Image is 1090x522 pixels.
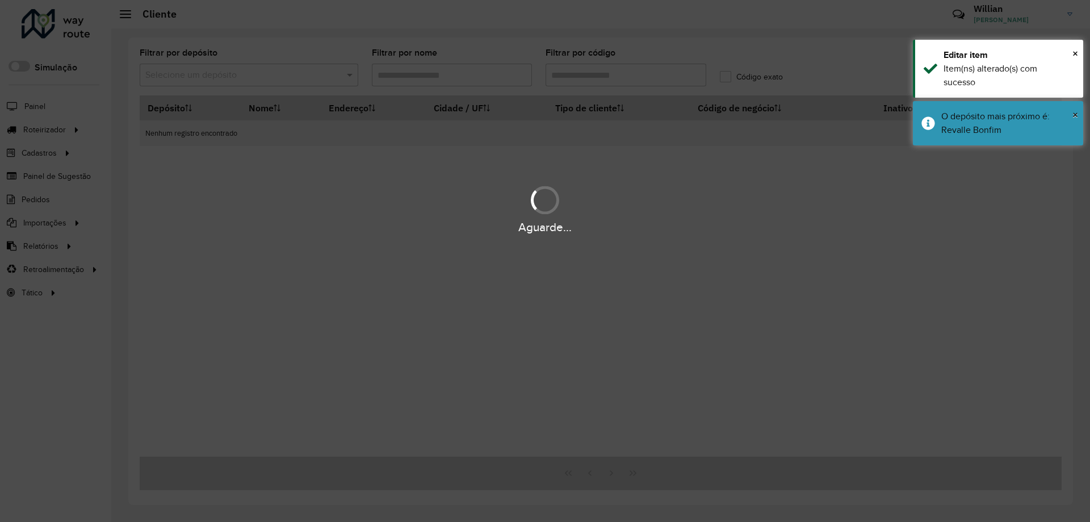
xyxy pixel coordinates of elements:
[1072,47,1078,60] span: ×
[1072,106,1078,123] button: Close
[1072,45,1078,62] button: Close
[1072,108,1078,121] span: ×
[944,48,1075,62] div: Editar item
[944,62,1075,89] div: Item(ns) alterado(s) com sucesso
[941,110,1075,137] div: O depósito mais próximo é: Revalle Bonfim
